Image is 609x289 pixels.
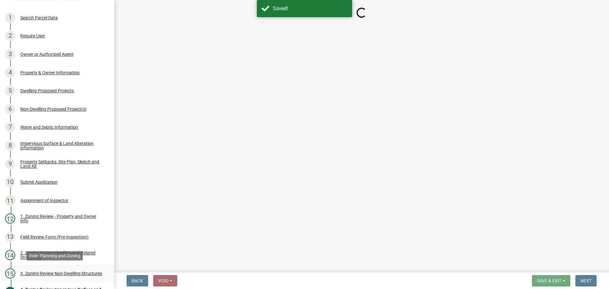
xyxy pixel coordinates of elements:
[5,31,15,41] div: 2
[132,278,143,283] span: Back
[5,268,15,279] div: 15
[5,141,15,151] div: 8
[20,70,80,75] div: Property & Owner Information
[537,278,561,283] span: Save & Exit
[20,180,57,184] div: Submit Application
[5,195,15,206] div: 11
[5,232,15,242] div: 13
[5,49,15,59] div: 3
[5,250,15,260] div: 14
[5,177,15,187] div: 10
[273,5,347,12] div: Saved!
[20,107,87,111] div: Non-Dwelling Proposed Project(s)
[5,68,15,78] div: 4
[580,278,592,283] span: Next
[5,213,15,224] div: 12
[5,104,15,114] div: 6
[158,278,168,283] span: Void
[5,159,15,169] div: 9
[20,214,104,223] div: 1. Zoning Review - Property and Owner Info
[20,160,104,168] div: Property Setbacks, Site Plan, Sketch and Land Alt
[20,16,58,20] div: Search Parcel Data
[153,275,177,286] button: Void
[20,141,104,150] div: Impervious Surface & Land Alteration Information
[5,122,15,132] div: 7
[20,235,88,239] div: Field Review Form (Pre-Inspection)
[20,198,69,203] div: Assignment of Inspector
[5,86,15,96] div: 5
[20,271,102,276] div: 3. Zoning Review Non-Dwelling Structures
[20,89,74,93] div: Dwelling Proposed Projects
[5,13,15,23] div: 1
[20,125,78,129] div: Water and Septic Information
[27,251,83,260] div: Role: Planning and Zoning
[575,275,597,286] button: Next
[20,52,74,56] div: Owner or Authorized Agent
[20,34,45,38] div: Require User
[127,275,148,286] button: Back
[532,275,570,286] button: Save & Exit
[20,251,104,259] div: 2. Zoning Review Dwelling and Related Structures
